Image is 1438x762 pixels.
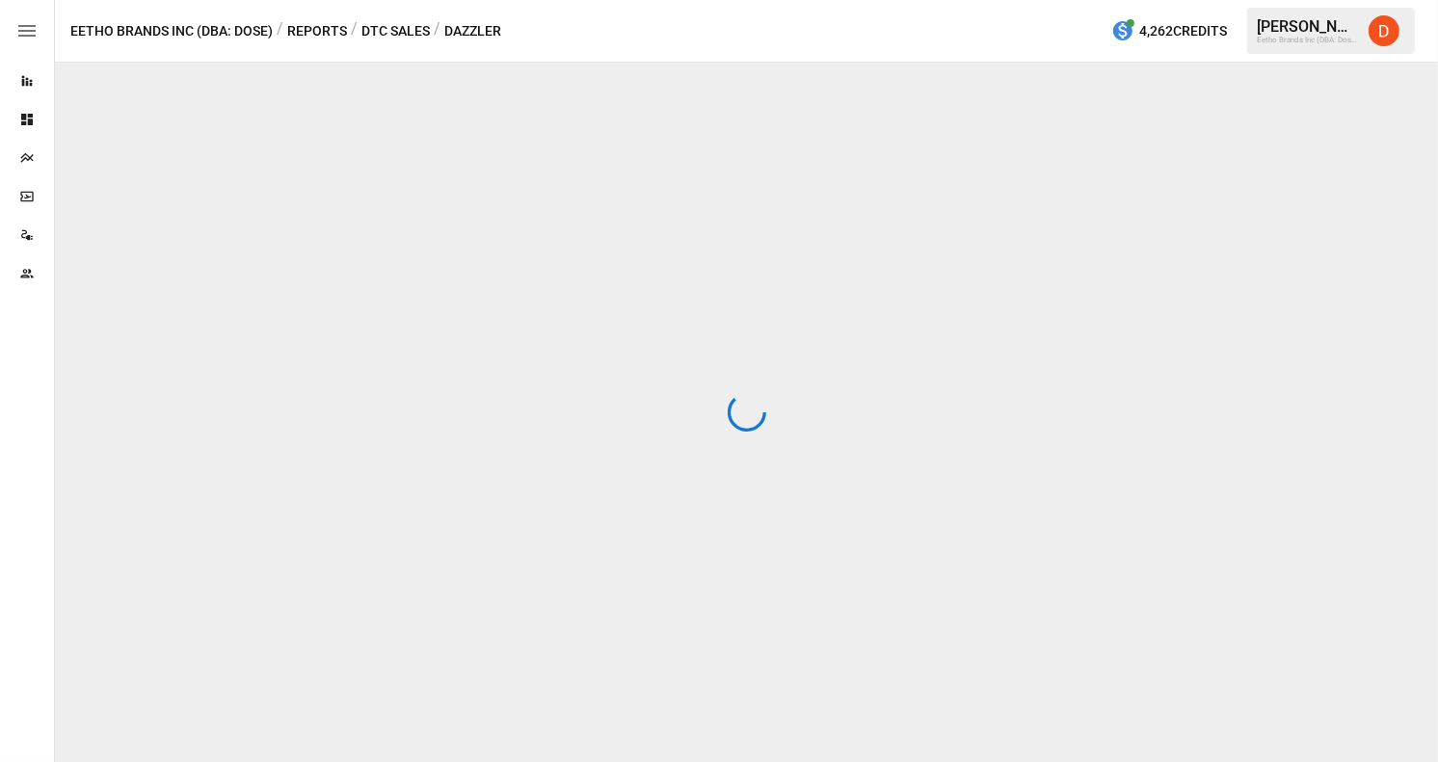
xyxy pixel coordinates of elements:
[361,19,430,43] button: DTC Sales
[1139,19,1227,43] span: 4,262 Credits
[287,19,347,43] button: Reports
[1257,17,1357,36] div: [PERSON_NAME]
[1257,36,1357,44] div: Eetho Brands Inc (DBA: Dose)
[1369,15,1399,46] img: Daley Meistrell
[1104,13,1235,49] button: 4,262Credits
[277,19,283,43] div: /
[434,19,440,43] div: /
[1357,4,1411,58] button: Daley Meistrell
[70,19,273,43] button: Eetho Brands Inc (DBA: Dose)
[351,19,358,43] div: /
